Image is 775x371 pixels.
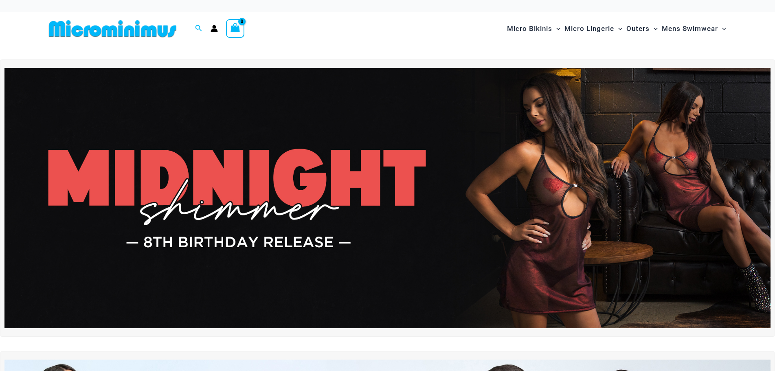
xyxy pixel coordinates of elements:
a: Account icon link [211,25,218,32]
span: Menu Toggle [552,18,560,39]
a: Micro BikinisMenu ToggleMenu Toggle [505,16,562,41]
span: Micro Bikinis [507,18,552,39]
span: Mens Swimwear [662,18,718,39]
nav: Site Navigation [504,15,730,42]
img: Midnight Shimmer Red Dress [4,68,771,328]
a: Search icon link [195,24,202,34]
a: Mens SwimwearMenu ToggleMenu Toggle [660,16,728,41]
span: Menu Toggle [718,18,726,39]
a: OutersMenu ToggleMenu Toggle [624,16,660,41]
span: Menu Toggle [650,18,658,39]
span: Outers [626,18,650,39]
a: View Shopping Cart, empty [226,19,245,38]
span: Menu Toggle [614,18,622,39]
span: Micro Lingerie [564,18,614,39]
img: MM SHOP LOGO FLAT [46,20,180,38]
a: Micro LingerieMenu ToggleMenu Toggle [562,16,624,41]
